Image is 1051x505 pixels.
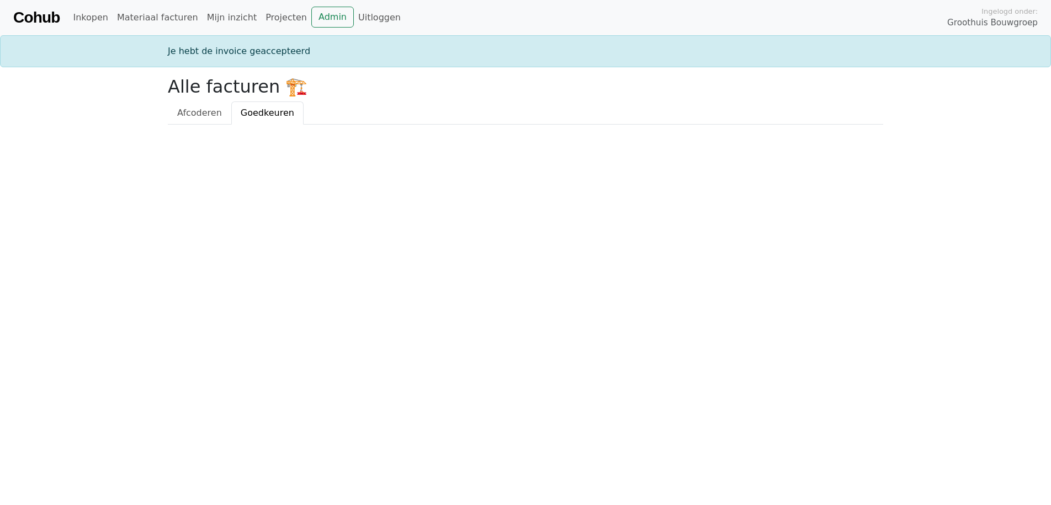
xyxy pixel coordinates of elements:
[203,7,262,29] a: Mijn inzicht
[161,45,890,58] div: Je hebt de invoice geaccepteerd
[168,76,883,97] h2: Alle facturen 🏗️
[947,17,1038,29] span: Groothuis Bouwgroep
[168,101,231,125] a: Afcoderen
[981,6,1038,17] span: Ingelogd onder:
[241,108,294,118] span: Goedkeuren
[354,7,405,29] a: Uitloggen
[311,7,354,28] a: Admin
[231,101,304,125] a: Goedkeuren
[68,7,112,29] a: Inkopen
[113,7,203,29] a: Materiaal facturen
[177,108,222,118] span: Afcoderen
[261,7,311,29] a: Projecten
[13,4,60,31] a: Cohub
